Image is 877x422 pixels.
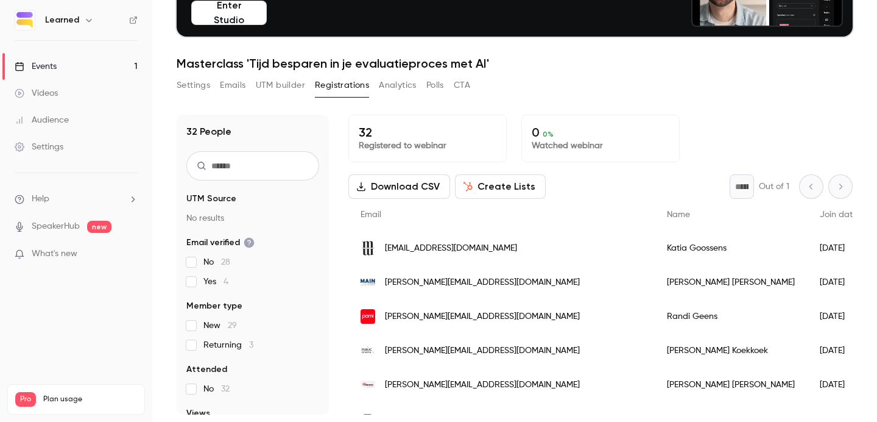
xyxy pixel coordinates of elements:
span: Email verified [186,237,255,249]
span: No [203,256,230,268]
button: Registrations [315,76,369,95]
div: [DATE] [808,299,870,334]
h1: Masterclass 'Tijd besparen in je evaluatieproces met AI' [177,56,853,71]
span: Views [186,407,210,420]
button: Emails [220,76,245,95]
img: public-cinema.com [361,343,375,358]
span: 32 [221,385,230,393]
span: New [203,320,237,332]
iframe: Noticeable Trigger [123,249,138,260]
span: [PERSON_NAME][EMAIL_ADDRESS][DOMAIN_NAME] [385,276,580,289]
div: Audience [15,114,69,126]
button: Enter Studio [191,1,267,25]
div: [PERSON_NAME] [PERSON_NAME] [655,265,808,299]
span: Email [361,210,381,219]
a: SpeakerHub [32,220,80,233]
span: Help [32,193,49,206]
span: 0 % [543,130,554,138]
span: Yes [203,276,228,288]
span: [PERSON_NAME][EMAIL_ADDRESS][DOMAIN_NAME] [385,345,580,357]
span: new [87,221,111,233]
span: Returning [203,339,253,351]
span: What's new [32,248,77,260]
div: [DATE] [808,265,870,299]
div: Katia Goossens [655,231,808,265]
img: pami.be [361,309,375,324]
button: Create Lists [455,174,546,199]
div: Randi Geens [655,299,808,334]
div: [DATE] [808,368,870,402]
p: Watched webinar [532,140,669,152]
span: 29 [228,321,237,330]
span: 4 [224,277,228,286]
button: Settings [177,76,210,95]
div: [DATE] [808,231,870,265]
div: [PERSON_NAME] Koekkoek [655,334,808,368]
span: Join date [820,210,858,219]
span: Attended [186,363,227,376]
img: maisonmax.be [361,241,375,256]
img: Learned [15,10,35,30]
div: Events [15,60,57,73]
span: UTM Source [186,193,236,205]
img: inprevo.nl [361,377,375,392]
li: help-dropdown-opener [15,193,138,206]
span: No [203,383,230,395]
button: Analytics [379,76,417,95]
img: main.nl [361,275,375,290]
span: [EMAIL_ADDRESS][DOMAIN_NAME] [385,242,517,255]
p: 32 [359,125,496,140]
h1: 32 People [186,124,231,139]
span: Name [667,210,690,219]
span: 28 [221,258,230,266]
span: 3 [249,341,253,349]
p: 0 [532,125,669,140]
button: CTA [454,76,470,95]
button: UTM builder [256,76,305,95]
span: Pro [15,392,36,407]
span: Plan usage [43,395,137,404]
div: Settings [15,141,63,153]
div: [PERSON_NAME] [PERSON_NAME] [655,368,808,402]
span: [PERSON_NAME][EMAIL_ADDRESS][DOMAIN_NAME] [385,310,580,323]
div: [DATE] [808,334,870,368]
p: Out of 1 [759,181,789,193]
h6: Learned [45,14,79,26]
button: Polls [426,76,444,95]
div: Videos [15,87,58,99]
p: Registered to webinar [359,140,496,152]
button: Download CSV [348,174,450,199]
p: No results [186,212,319,224]
span: Member type [186,300,242,312]
span: [PERSON_NAME][EMAIL_ADDRESS][DOMAIN_NAME] [385,379,580,392]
